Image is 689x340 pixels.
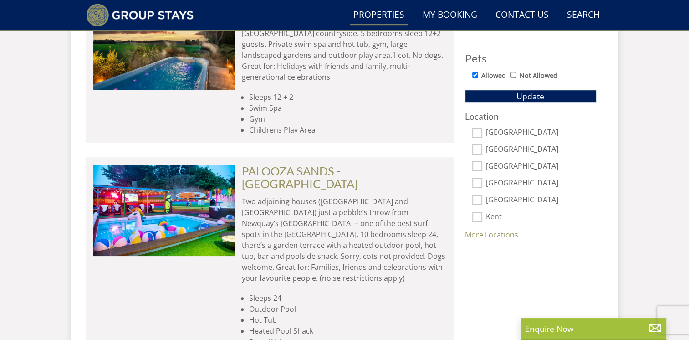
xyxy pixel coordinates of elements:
li: Swim Spa [249,103,447,113]
li: Gym [249,113,447,124]
h3: Location [465,112,596,121]
li: Childrens Play Area [249,124,447,135]
label: [GEOGRAPHIC_DATA] [486,162,596,172]
a: PALOOZA SANDS [242,164,334,178]
img: Group Stays [86,4,194,26]
li: Sleeps 12 + 2 [249,92,447,103]
a: [GEOGRAPHIC_DATA] [242,177,358,191]
label: [GEOGRAPHIC_DATA] [486,128,596,138]
p: Two adjoining houses ([GEOGRAPHIC_DATA] and [GEOGRAPHIC_DATA]) just a pebble’s throw from Newquay... [242,196,447,283]
p: Enquire Now [525,323,662,335]
label: Kent [486,212,596,222]
a: Properties [350,5,408,26]
li: Sleeps 24 [249,293,447,304]
a: Contact Us [492,5,552,26]
a: My Booking [419,5,481,26]
span: - [242,164,358,191]
img: Palooza-sands-cornwall-group-accommodation-by-the-sea-sleeps-24.original.JPG [93,165,235,256]
label: [GEOGRAPHIC_DATA] [486,145,596,155]
label: Allowed [481,71,506,81]
button: Update [465,90,596,103]
li: Heated Pool Shack [249,325,447,336]
li: Hot Tub [249,314,447,325]
label: [GEOGRAPHIC_DATA] [486,196,596,206]
label: [GEOGRAPHIC_DATA] [486,179,596,189]
p: Luxury single storey holiday house in the [GEOGRAPHIC_DATA] countryside. 5 bedrooms sleep 12+2 gu... [242,17,447,82]
h3: Pets [465,52,596,64]
span: Update [516,91,544,102]
label: Not Allowed [520,71,557,81]
li: Outdoor Pool [249,304,447,314]
a: More Locations... [465,230,524,240]
a: Search [563,5,603,26]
